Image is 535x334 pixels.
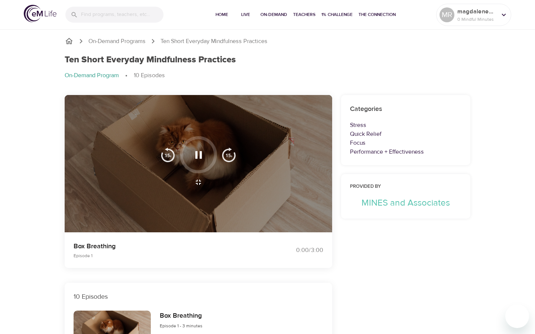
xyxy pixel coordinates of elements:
a: On-Demand Programs [88,37,146,46]
p: magdalenemay [457,7,497,16]
span: The Connection [359,11,396,19]
p: Ten Short Everyday Mindfulness Practices [160,37,267,46]
p: Quick Relief [350,130,461,138]
p: Stress [350,121,461,130]
span: Home [213,11,231,19]
p: Box Breathing [74,241,259,251]
p: On-Demand Program [65,71,119,80]
input: Find programs, teachers, etc... [81,7,163,23]
p: Episode 1 [74,252,259,259]
h6: Box Breathing [160,311,202,321]
img: logo [24,5,56,22]
nav: breadcrumb [65,37,470,46]
p: 10 Episodes [74,292,323,302]
img: 15s_prev.svg [160,147,175,162]
div: MR [440,7,454,22]
h6: Categories [350,104,461,115]
span: Live [237,11,254,19]
h1: Ten Short Everyday Mindfulness Practices [65,55,236,65]
span: 1% Challenge [321,11,353,19]
p: Focus [350,138,461,147]
div: 0:00 / 3:00 [267,246,323,255]
nav: breadcrumb [65,71,470,80]
p: 0 Mindful Minutes [457,16,497,23]
p: Performance + Effectiveness [350,147,461,156]
img: 15s_next.svg [221,147,236,162]
iframe: Button to launch messaging window [505,304,529,328]
h6: Provided by [350,183,461,191]
span: Episode 1 - 3 minutes [160,323,202,329]
span: On-Demand [260,11,287,19]
p: MINES and Associates [350,196,461,210]
span: Teachers [293,11,315,19]
p: 10 Episodes [134,71,165,80]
